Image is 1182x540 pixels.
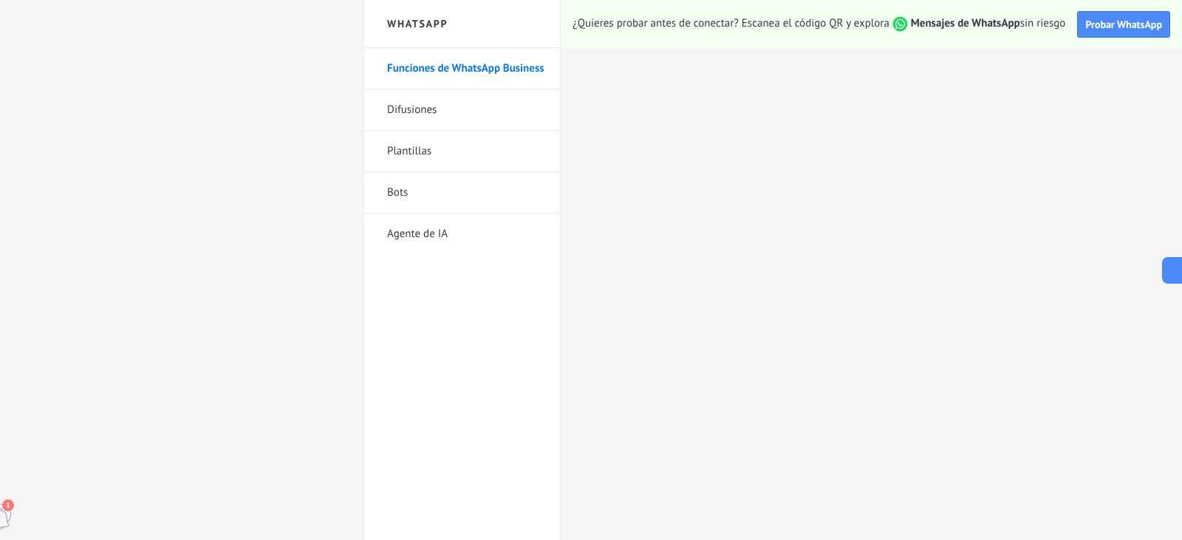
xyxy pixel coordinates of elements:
li: Agente de IA [365,213,560,254]
a: Difusiones [387,89,545,131]
a: Plantillas [387,131,545,172]
li: Bots [365,172,560,213]
button: Probar WhatsApp [1077,11,1170,38]
span: ¿Quieres probar antes de conectar? Escanea el código QR y explora sin riesgo [573,16,1065,32]
span: 1 [2,499,14,511]
a: Agente de IA [387,213,545,255]
li: Funciones de WhatsApp Business [365,48,560,89]
span: Probar WhatsApp [1085,18,1162,31]
a: Funciones de WhatsApp Business [387,48,545,89]
li: Difusiones [365,89,560,131]
li: Plantillas [365,131,560,172]
a: Bots [387,172,545,213]
strong: Mensajes de WhatsApp [911,16,1020,30]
